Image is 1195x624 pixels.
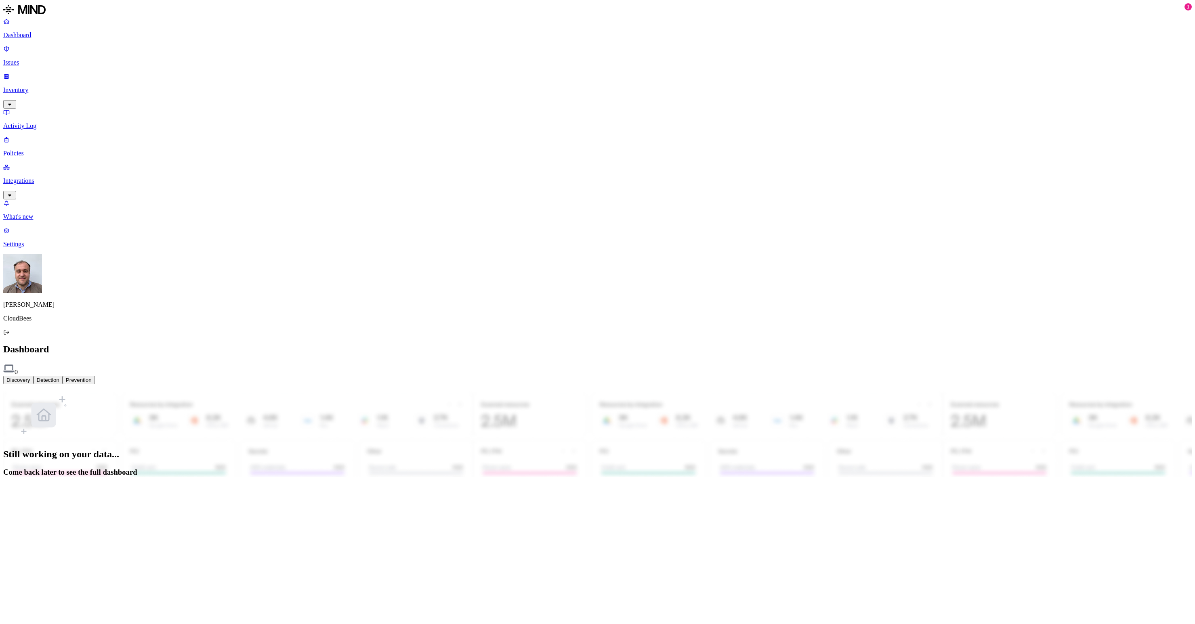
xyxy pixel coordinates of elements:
[3,344,1192,355] h2: Dashboard
[34,376,63,384] button: Detection
[3,3,1192,18] a: MIND
[3,150,1192,157] p: Policies
[3,177,1192,184] p: Integrations
[3,363,15,374] img: endpoint.svg
[3,376,34,384] button: Discovery
[1184,3,1192,10] div: 1
[3,86,1192,94] p: Inventory
[3,31,1192,39] p: Dashboard
[19,391,68,439] img: dashboard-empty-state.svg
[3,163,1192,198] a: Integrations
[3,18,1192,39] a: Dashboard
[3,315,1192,322] p: CloudBees
[3,227,1192,248] a: Settings
[3,449,1192,460] h1: Still working on your data...
[3,109,1192,130] a: Activity Log
[3,45,1192,66] a: Issues
[3,59,1192,66] p: Issues
[3,254,42,293] img: Filip Vlasic
[3,468,1192,477] h3: Come back later to see the full dashboard
[3,3,46,16] img: MIND
[3,213,1192,220] p: What's new
[63,376,95,384] button: Prevention
[15,369,18,375] span: 0
[3,122,1192,130] p: Activity Log
[3,73,1192,107] a: Inventory
[3,241,1192,248] p: Settings
[3,199,1192,220] a: What's new
[3,136,1192,157] a: Policies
